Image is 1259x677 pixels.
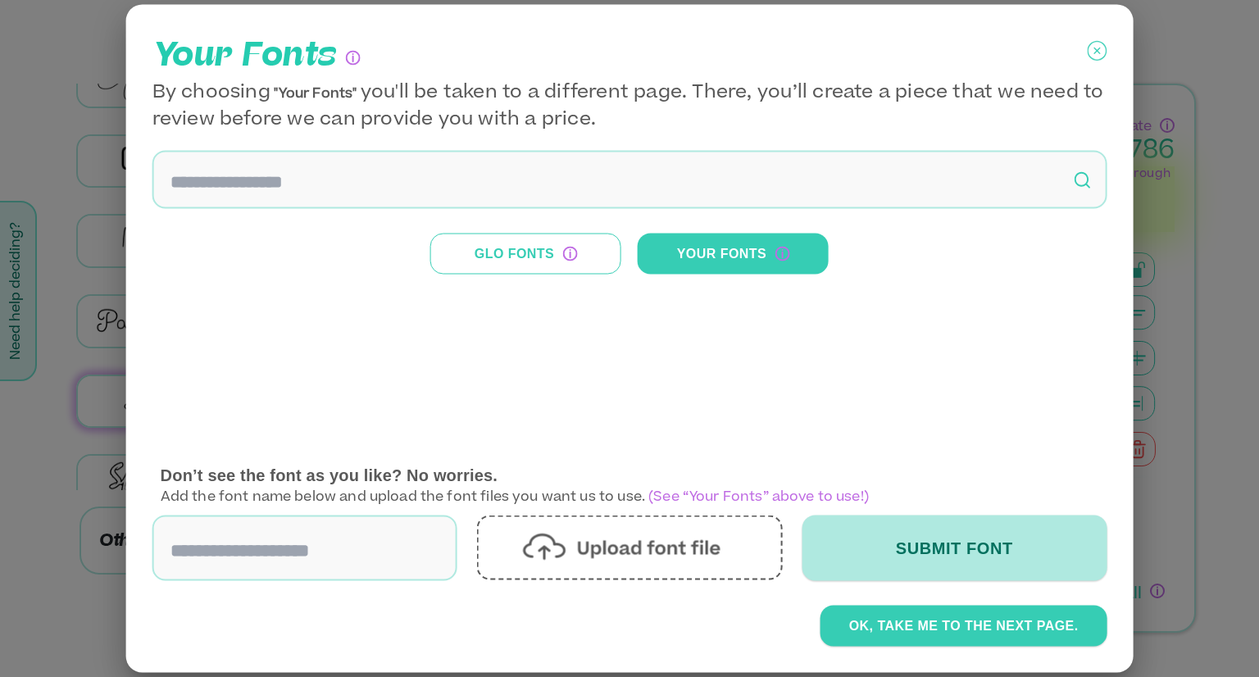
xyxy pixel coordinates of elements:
div: These are our in-house fonts that are pre-priced and ready to produce. [562,247,577,261]
img: UploadFont [522,534,736,562]
iframe: Chat Widget [1177,598,1259,677]
button: Your FontsThis is a temporary place where your uploaded fonts will show-up. From here you can sel... [638,234,829,275]
button: Submit Font [802,516,1107,581]
p: Don’t see the font as you like? No worries. [161,463,1099,488]
span: "Your Fonts" [270,88,361,101]
p: Your Fonts [152,31,361,80]
div: You can choose up to three of our in house fonts for your design. If you are looking to add an ad... [346,51,361,66]
button: OK, TAKE ME TO THE NEXT PAGE. [820,606,1107,647]
button: Glo FontsThese are our in-house fonts that are pre-priced and ready to produce. [430,234,621,275]
span: (See “Your Fonts” above to use!) [645,491,869,504]
p: By choosing you'll be taken to a different page. There, you’ll create a piece that we need to rev... [152,80,1107,134]
div: This is a temporary place where your uploaded fonts will show-up. From here you can select them a... [775,247,789,261]
p: Add the font name below and upload the font files you want us to use. [161,463,1099,507]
